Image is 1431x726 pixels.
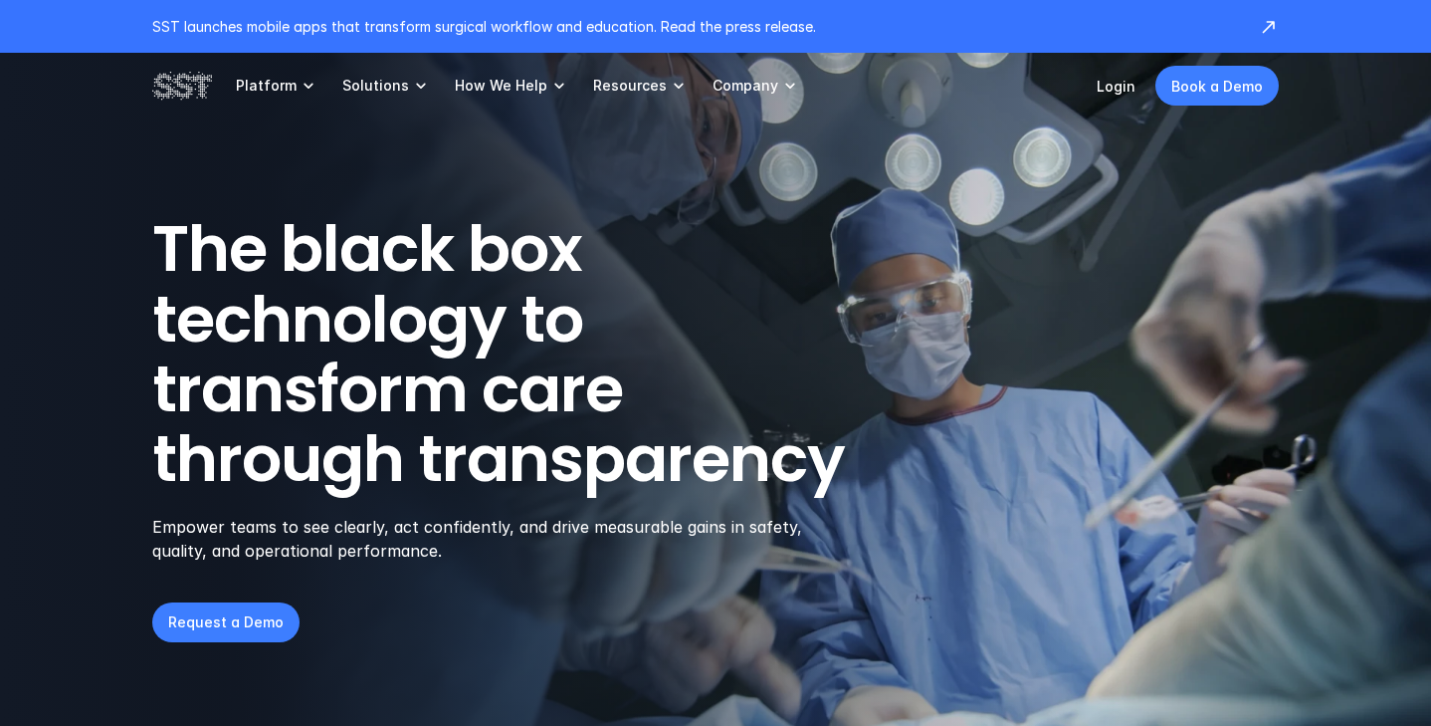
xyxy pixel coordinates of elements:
[152,515,828,563] p: Empower teams to see clearly, act confidently, and drive measurable gains in safety, quality, and...
[236,53,318,119] a: Platform
[713,77,778,95] p: Company
[152,214,940,495] h1: The black box technology to transform care through transparency
[1171,76,1263,97] p: Book a Demo
[342,77,409,95] p: Solutions
[1097,78,1135,95] a: Login
[152,16,1239,37] p: SST launches mobile apps that transform surgical workflow and education. Read the press release.
[593,77,667,95] p: Resources
[236,77,297,95] p: Platform
[152,69,212,103] img: SST logo
[152,603,300,642] a: Request a Demo
[1155,66,1279,106] a: Book a Demo
[455,77,547,95] p: How We Help
[168,611,284,632] p: Request a Demo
